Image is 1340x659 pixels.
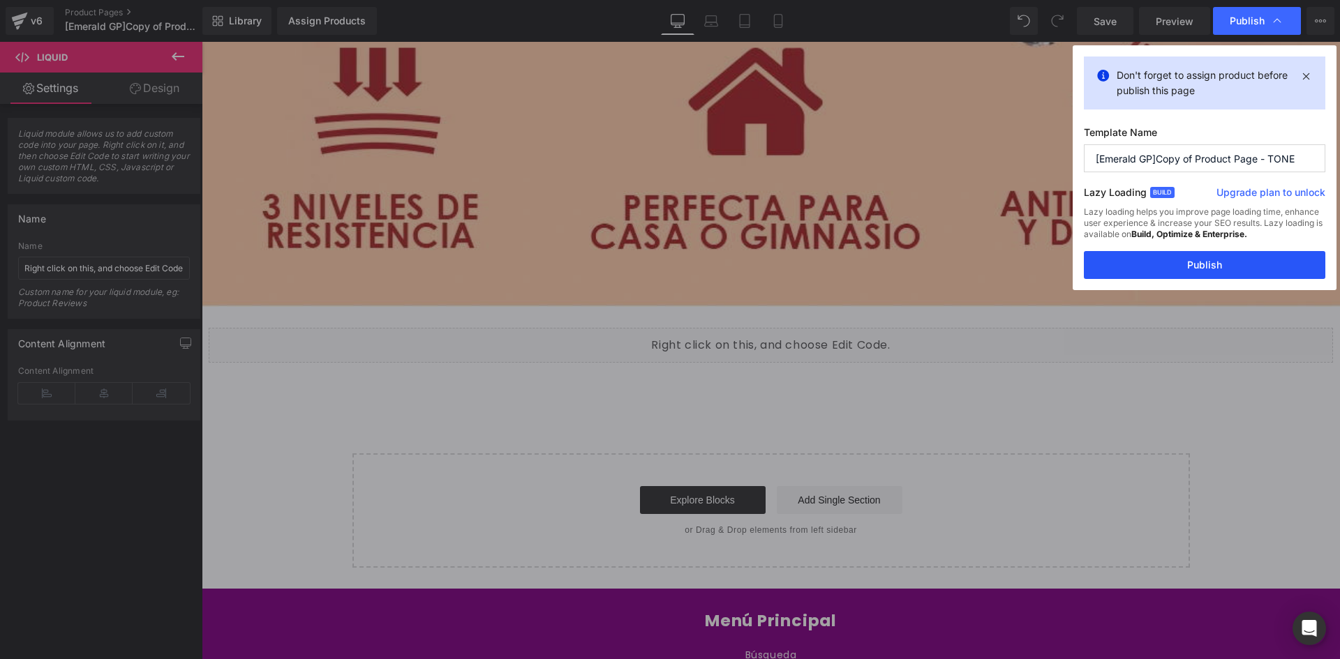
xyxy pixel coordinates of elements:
span: Build [1150,187,1175,198]
a: Búsqueda [544,605,595,626]
button: Publish [1084,251,1325,279]
label: Lazy Loading [1084,183,1147,206]
div: Lazy loading helps you improve page loading time, enhance user experience & increase your SEO res... [1084,206,1325,251]
div: Open Intercom Messenger [1293,612,1326,645]
a: Explore Blocks [438,444,564,472]
p: or Drag & Drop elements from left sidebar [173,483,966,493]
strong: Build, Optimize & Enterprise. [1131,229,1247,239]
p: Don't forget to assign product before publish this page [1117,68,1293,98]
a: Add Single Section [575,444,701,472]
label: Template Name [1084,126,1325,144]
a: Upgrade plan to unlock [1216,185,1325,205]
h2: Menú Principal [427,569,710,589]
span: Publish [1230,15,1265,27]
